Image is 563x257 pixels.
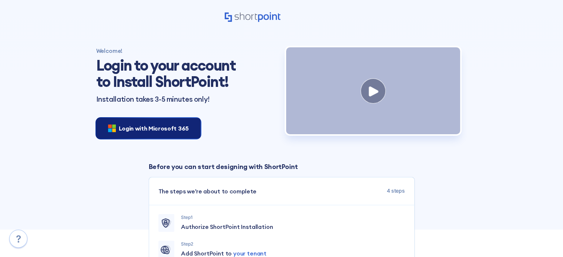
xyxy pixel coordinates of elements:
h1: Login to your account to Install ShortPoint! [96,57,241,90]
p: Before you can start designing with ShortPoint [149,162,415,172]
h4: Welcome! [96,47,277,54]
span: 4 steps [386,187,405,196]
button: Login with Microsoft 365 [96,118,201,139]
span: The steps we're about to complete [158,187,257,196]
p: Installation takes 3-5 minutes only! [96,95,277,103]
span: your tenant [233,250,267,257]
span: Authorize ShortPoint Installation [181,222,273,231]
p: Step 1 [181,214,405,221]
p: Step 2 [181,241,405,247]
iframe: Chat Widget [526,222,563,257]
span: Login with Microsoft 365 [119,124,189,133]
